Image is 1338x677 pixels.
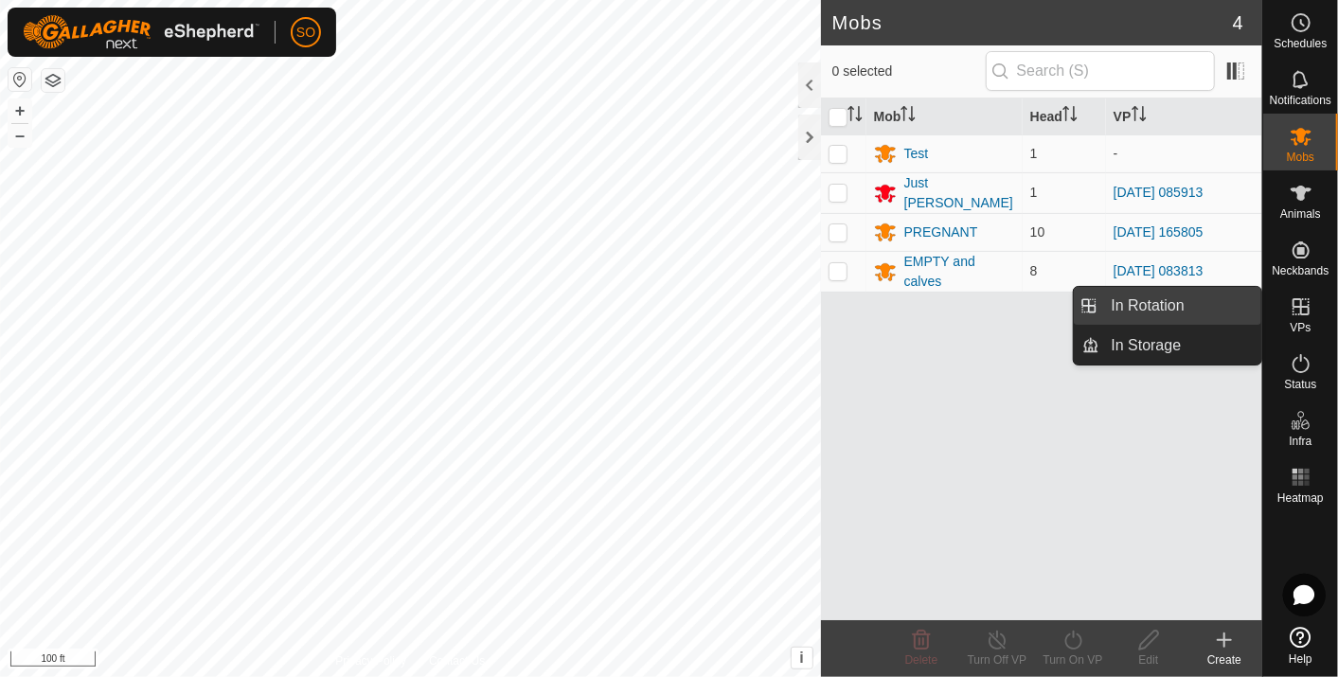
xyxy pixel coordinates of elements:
a: [DATE] 165805 [1114,224,1204,240]
th: Mob [866,98,1023,135]
span: Status [1284,379,1316,390]
a: In Storage [1100,327,1262,365]
div: Edit [1111,651,1186,668]
img: Gallagher Logo [23,15,259,49]
span: 4 [1233,9,1243,37]
span: In Storage [1112,334,1182,357]
div: Turn On VP [1035,651,1111,668]
button: i [792,648,812,668]
input: Search (S) [986,51,1215,91]
span: In Rotation [1112,294,1185,317]
span: 8 [1030,263,1038,278]
a: Contact Us [429,652,485,669]
span: 1 [1030,146,1038,161]
span: Mobs [1287,151,1314,163]
li: In Rotation [1074,287,1261,325]
span: Neckbands [1272,265,1329,276]
a: [DATE] 083813 [1114,263,1204,278]
div: EMPTY and calves [904,252,1015,292]
span: SO [296,23,315,43]
p-sorticon: Activate to sort [847,109,863,124]
a: Help [1263,619,1338,672]
div: Turn Off VP [959,651,1035,668]
span: Delete [905,653,938,667]
span: Infra [1289,436,1311,447]
p-sorticon: Activate to sort [1062,109,1078,124]
a: [DATE] 085913 [1114,185,1204,200]
span: Schedules [1274,38,1327,49]
span: i [799,650,803,666]
button: + [9,99,31,122]
p-sorticon: Activate to sort [901,109,916,124]
a: In Rotation [1100,287,1262,325]
button: Map Layers [42,69,64,92]
h2: Mobs [832,11,1233,34]
div: Test [904,144,929,164]
a: Privacy Policy [335,652,406,669]
span: 1 [1030,185,1038,200]
th: Head [1023,98,1106,135]
span: VPs [1290,322,1311,333]
p-sorticon: Activate to sort [1132,109,1147,124]
div: Just [PERSON_NAME] [904,173,1015,213]
span: Animals [1280,208,1321,220]
div: PREGNANT [904,223,978,242]
span: Notifications [1270,95,1331,106]
th: VP [1106,98,1262,135]
button: – [9,124,31,147]
span: 10 [1030,224,1045,240]
td: - [1106,134,1262,172]
span: Heatmap [1277,492,1324,504]
li: In Storage [1074,327,1261,365]
button: Reset Map [9,68,31,91]
span: 0 selected [832,62,986,81]
span: Help [1289,653,1312,665]
div: Create [1186,651,1262,668]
